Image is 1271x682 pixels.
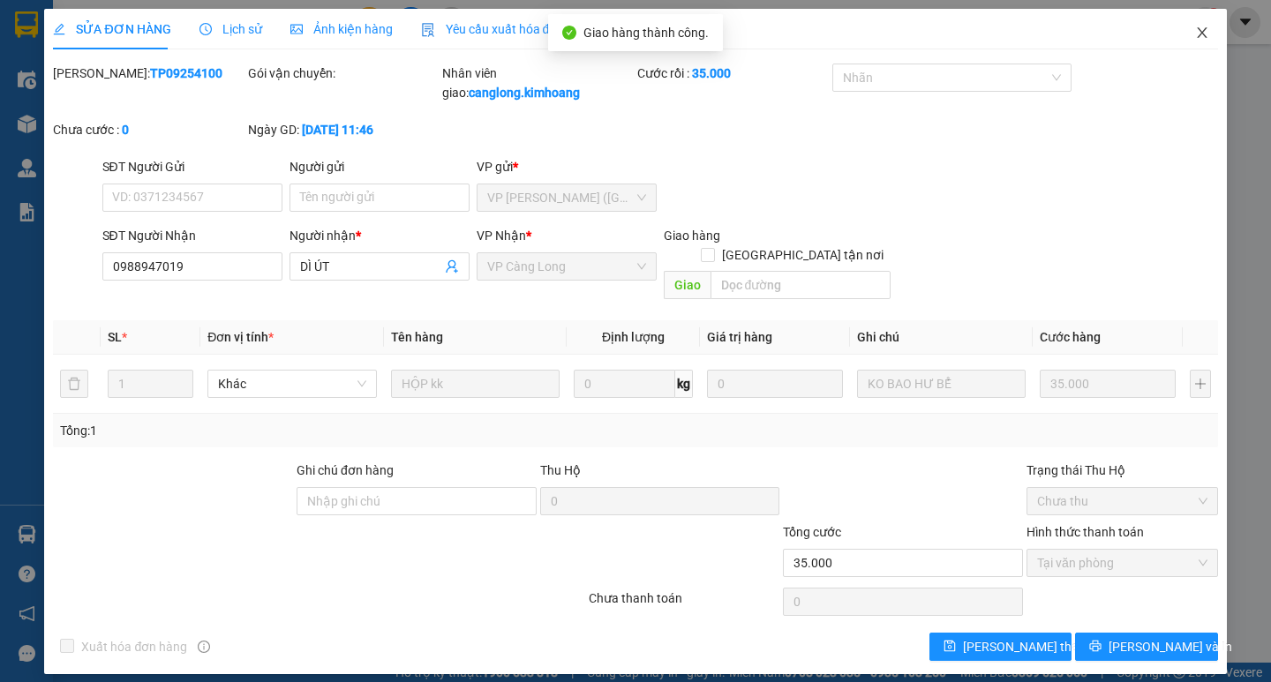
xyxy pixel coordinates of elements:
div: Ngày GD: [248,120,440,139]
span: VP Trần Phú (Hàng) [487,184,646,211]
div: Tổng: 1 [60,421,492,440]
span: Tại văn phòng [1037,550,1207,576]
div: Trạng thái Thu Hộ [1027,461,1218,480]
input: Dọc đường [711,271,891,299]
b: canglong.kimhoang [469,86,580,100]
span: Ảnh kiện hàng [290,22,393,36]
span: Lịch sử [199,22,262,36]
span: Xuất hóa đơn hàng [74,637,194,656]
span: SỬA ĐƠN HÀNG [53,22,170,36]
div: Cước rồi : [637,64,829,83]
b: 35.000 [692,66,731,80]
span: VP Nhận [477,229,526,243]
span: close [1195,26,1209,40]
span: Định lượng [602,330,665,344]
input: 0 [707,370,843,398]
div: Chưa cước : [53,120,244,139]
span: VP Càng Long [487,253,646,280]
span: Tên hàng [391,330,443,344]
span: Tổng cước [783,525,841,539]
div: Gói vận chuyển: [248,64,440,83]
b: TP09254100 [150,66,222,80]
div: SĐT Người Nhận [102,226,282,245]
input: Ghi Chú [857,370,1026,398]
span: Thu Hộ [540,463,581,477]
span: Chưa thu [1037,488,1207,514]
span: clock-circle [199,23,212,35]
span: [PERSON_NAME] và In [1109,637,1232,656]
input: VD: Bàn, Ghế [391,370,560,398]
label: Hình thức thanh toán [1027,525,1144,539]
div: [PERSON_NAME]: [53,64,244,83]
b: 0 [122,123,129,137]
button: Close [1177,9,1227,58]
span: save [944,640,956,654]
button: plus [1190,370,1211,398]
span: Giao [664,271,711,299]
span: printer [1089,640,1102,654]
span: Giá trị hàng [707,330,772,344]
span: user-add [445,259,459,274]
span: Giao hàng thành công. [583,26,709,40]
input: 0 [1040,370,1176,398]
span: Đơn vị tính [207,330,274,344]
input: Ghi chú đơn hàng [297,487,537,515]
button: save[PERSON_NAME] thay đổi [929,633,1072,661]
button: delete [60,370,88,398]
div: Chưa thanh toán [587,588,782,619]
label: Ghi chú đơn hàng [297,463,394,477]
span: [PERSON_NAME] thay đổi [963,637,1104,656]
img: icon [421,23,435,37]
span: Cước hàng [1040,330,1101,344]
div: SĐT Người Gửi [102,157,282,176]
span: SL [108,330,122,344]
span: info-circle [198,641,210,653]
button: printer[PERSON_NAME] và In [1075,633,1217,661]
th: Ghi chú [850,320,1033,355]
div: Người nhận [290,226,470,245]
span: Khác [218,371,365,397]
span: picture [290,23,303,35]
span: check-circle [562,26,576,40]
div: Người gửi [290,157,470,176]
span: Giao hàng [664,229,720,243]
span: edit [53,23,65,35]
span: kg [675,370,693,398]
div: VP gửi [477,157,657,176]
span: Yêu cầu xuất hóa đơn điện tử [421,22,607,36]
span: [GEOGRAPHIC_DATA] tận nơi [715,245,891,265]
b: [DATE] 11:46 [302,123,373,137]
div: Nhân viên giao: [442,64,634,102]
